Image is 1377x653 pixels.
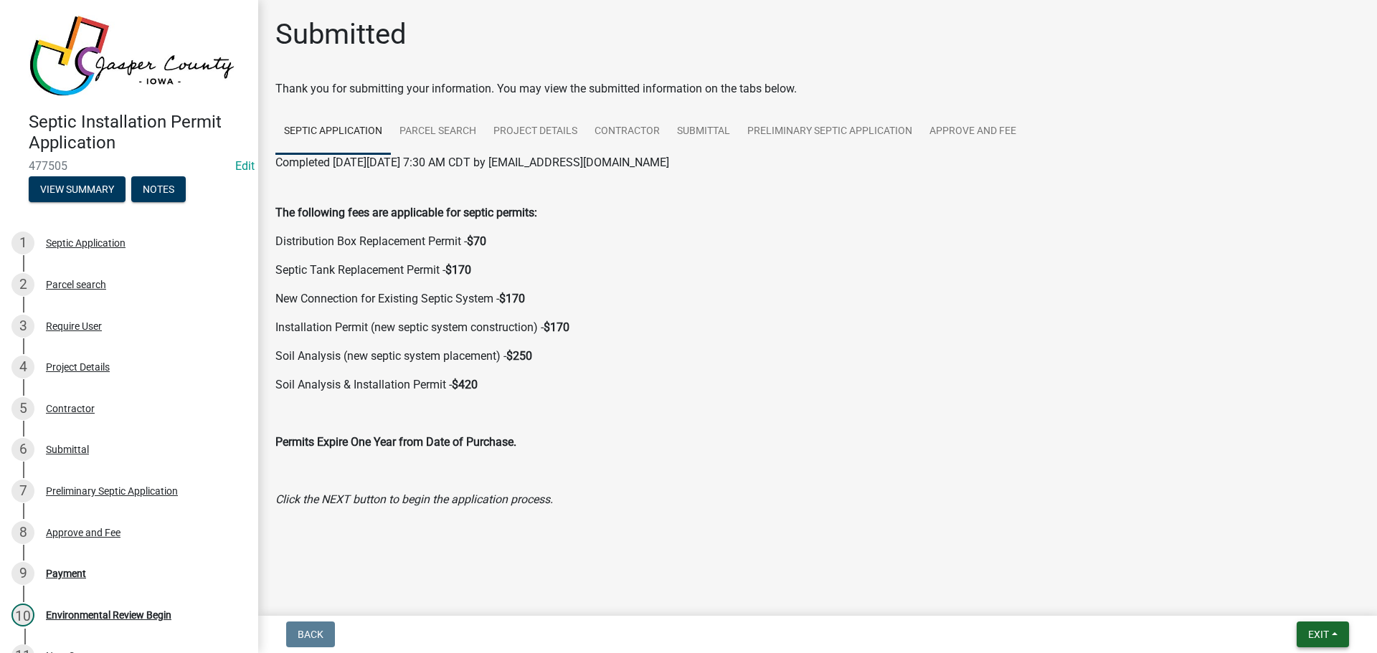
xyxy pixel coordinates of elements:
img: Jasper County, Iowa [29,15,235,97]
div: Payment [46,568,86,578]
p: Septic Tank Replacement Permit - [275,262,1360,279]
h1: Submitted [275,17,407,52]
div: Preliminary Septic Application [46,486,178,496]
p: New Connection for Existing Septic System - [275,290,1360,308]
div: 1 [11,232,34,254]
span: Exit [1308,629,1329,640]
div: Thank you for submitting your information. You may view the submitted information on the tabs below. [275,80,1360,97]
div: 4 [11,356,34,378]
strong: $70 [467,234,486,248]
a: Project Details [485,109,586,155]
a: Contractor [586,109,668,155]
p: Distribution Box Replacement Permit - [275,233,1360,250]
a: Submittal [668,109,739,155]
strong: $420 [452,378,478,391]
div: 10 [11,604,34,626]
a: Septic Application [275,109,391,155]
wm-modal-confirm: Edit Application Number [235,159,255,173]
div: Parcel search [46,280,106,290]
button: Notes [131,176,186,202]
button: View Summary [29,176,126,202]
strong: The following fees are applicable for septic permits: [275,206,537,219]
p: Installation Permit (new septic system construction) - [275,319,1360,336]
a: Preliminary Septic Application [739,109,921,155]
div: 3 [11,315,34,338]
div: 5 [11,397,34,420]
wm-modal-confirm: Notes [131,184,186,196]
strong: $170 [499,292,525,305]
div: Require User [46,321,102,331]
wm-modal-confirm: Summary [29,184,126,196]
div: Project Details [46,362,110,372]
div: 7 [11,480,34,502]
i: Click the NEXT button to begin the application process. [275,492,553,506]
div: Approve and Fee [46,528,120,538]
strong: $170 [544,320,569,334]
div: 9 [11,562,34,585]
a: Approve and Fee [921,109,1025,155]
div: Environmental Review Begin [46,610,171,620]
div: Contractor [46,404,95,414]
div: Submittal [46,444,89,454]
div: 2 [11,273,34,296]
span: Completed [DATE][DATE] 7:30 AM CDT by [EMAIL_ADDRESS][DOMAIN_NAME] [275,156,669,169]
strong: $250 [506,349,532,363]
span: 477505 [29,159,229,173]
strong: Permits Expire One Year from Date of Purchase. [275,435,516,449]
h4: Septic Installation Permit Application [29,112,247,153]
span: Back [298,629,323,640]
strong: $170 [445,263,471,277]
button: Back [286,621,335,647]
div: Septic Application [46,238,126,248]
p: Soil Analysis (new septic system placement) - [275,348,1360,365]
a: Edit [235,159,255,173]
div: 8 [11,521,34,544]
p: Soil Analysis & Installation Permit - [275,376,1360,394]
button: Exit [1297,621,1349,647]
div: 6 [11,438,34,461]
a: Parcel search [391,109,485,155]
